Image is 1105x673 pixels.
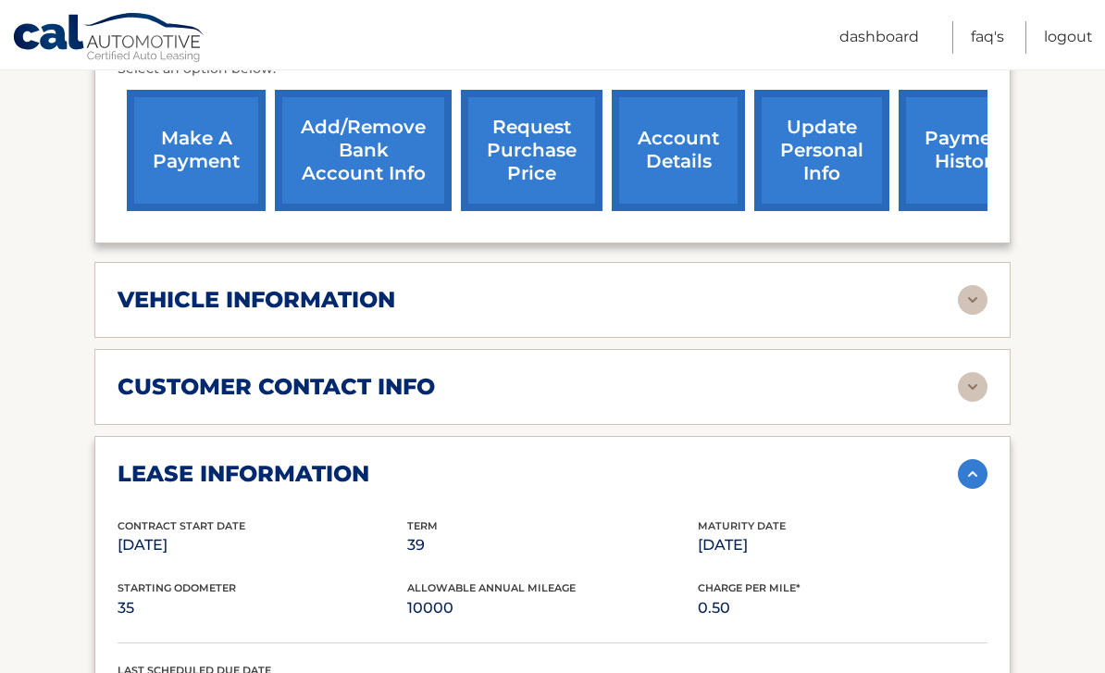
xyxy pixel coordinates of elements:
p: [DATE] [698,532,987,558]
span: Starting Odometer [118,581,236,594]
a: Cal Automotive [12,12,206,66]
img: accordion-rest.svg [958,285,987,315]
p: [DATE] [118,532,407,558]
a: make a payment [127,90,266,211]
a: account details [612,90,745,211]
a: update personal info [754,90,889,211]
img: accordion-rest.svg [958,372,987,402]
a: FAQ's [971,21,1004,54]
span: Charge Per Mile* [698,581,801,594]
a: Add/Remove bank account info [275,90,452,211]
p: 0.50 [698,595,987,621]
p: 10000 [407,595,697,621]
h2: lease information [118,460,369,488]
span: Term [407,519,438,532]
a: request purchase price [461,90,602,211]
a: payment history [899,90,1037,211]
p: 35 [118,595,407,621]
span: Maturity Date [698,519,786,532]
h2: customer contact info [118,373,435,401]
h2: vehicle information [118,286,395,314]
a: Dashboard [839,21,919,54]
img: accordion-active.svg [958,459,987,489]
span: Contract Start Date [118,519,245,532]
p: 39 [407,532,697,558]
span: Allowable Annual Mileage [407,581,576,594]
a: Logout [1044,21,1093,54]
